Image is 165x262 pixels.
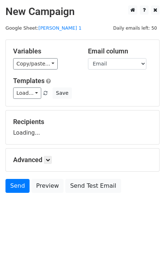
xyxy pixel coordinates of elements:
[13,87,41,99] a: Load...
[5,179,30,193] a: Send
[65,179,121,193] a: Send Test Email
[13,156,152,164] h5: Advanced
[13,77,45,85] a: Templates
[111,25,160,31] a: Daily emails left: 50
[88,47,152,55] h5: Email column
[31,179,64,193] a: Preview
[13,118,152,137] div: Loading...
[38,25,81,31] a: [PERSON_NAME] 1
[13,118,152,126] h5: Recipients
[13,47,77,55] h5: Variables
[111,24,160,32] span: Daily emails left: 50
[53,87,72,99] button: Save
[13,58,58,70] a: Copy/paste...
[5,5,160,18] h2: New Campaign
[5,25,81,31] small: Google Sheet:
